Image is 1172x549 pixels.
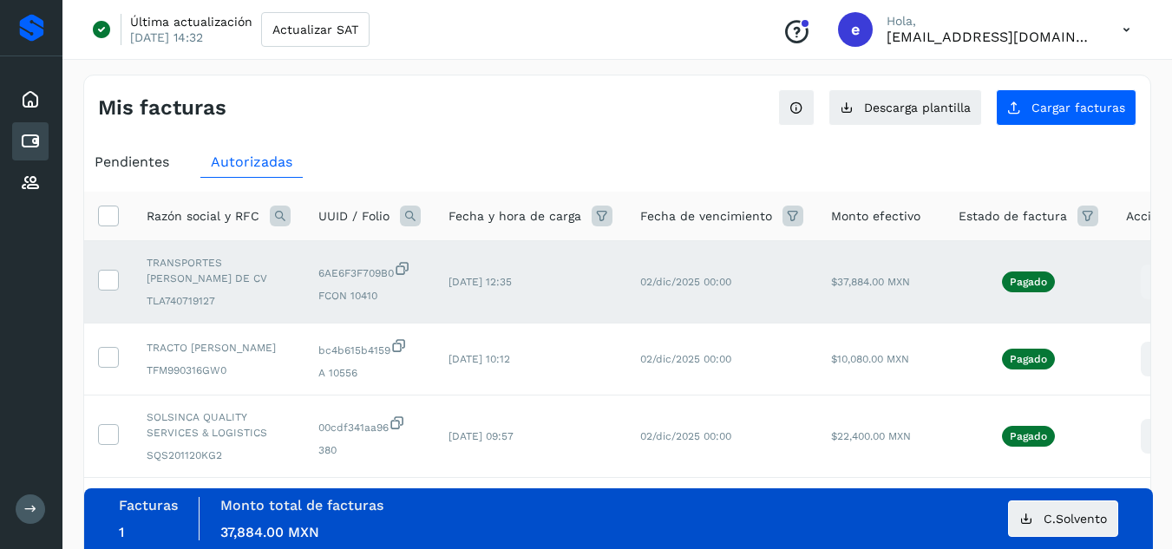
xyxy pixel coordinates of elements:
p: Pagado [1010,430,1047,442]
button: Cargar facturas [996,89,1136,126]
span: TFM990316GW0 [147,363,291,378]
span: TLA740719127 [147,293,291,309]
span: Razón social y RFC [147,207,259,225]
span: C.Solvento [1044,513,1107,525]
span: Estado de factura [959,207,1067,225]
p: Hola, [887,14,1095,29]
span: SOLSINCA QUALITY SERVICES & LOGISTICS [147,409,291,441]
span: $37,884.00 MXN [831,276,910,288]
span: A 10556 [318,365,421,381]
div: Cuentas por pagar [12,122,49,160]
span: SQS201120KG2 [147,448,291,463]
span: 02/dic/2025 00:00 [640,353,731,365]
p: Pagado [1010,353,1047,365]
span: 02/dic/2025 00:00 [640,276,731,288]
p: Última actualización [130,14,252,29]
button: Descarga plantilla [828,89,982,126]
button: Actualizar SAT [261,12,370,47]
p: Pagado [1010,276,1047,288]
span: 1 [119,524,124,540]
label: Facturas [119,497,178,513]
span: Pendientes [95,154,169,170]
label: Monto total de facturas [220,497,383,513]
span: Fecha de vencimiento [640,207,772,225]
span: Actualizar SAT [272,23,358,36]
span: TRANSPORTES [PERSON_NAME] DE CV [147,255,291,286]
span: bc4b615b4159 [318,337,421,358]
div: Inicio [12,81,49,119]
span: Cargar facturas [1031,101,1125,114]
span: [DATE] 09:57 [449,430,514,442]
span: 380 [318,442,421,458]
span: Monto efectivo [831,207,920,225]
p: [DATE] 14:32 [130,29,203,45]
span: [DATE] 12:35 [449,276,512,288]
span: FCON 10410 [318,288,421,304]
span: 00cdf341aa96 [318,415,421,435]
span: Fecha y hora de carga [449,207,581,225]
button: C.Solvento [1008,500,1118,537]
span: 37,884.00 MXN [220,524,319,540]
span: $22,400.00 MXN [831,430,911,442]
p: eestrada@grupo-gmx.com [887,29,1095,45]
h4: Mis facturas [98,95,226,121]
span: TRACTO [PERSON_NAME] [147,340,291,356]
span: 6AE6F3F709B0 [318,260,421,281]
div: Proveedores [12,164,49,202]
span: [DATE] 10:12 [449,353,510,365]
span: Autorizadas [211,154,292,170]
span: UUID / Folio [318,207,390,225]
span: $10,080.00 MXN [831,353,909,365]
span: 02/dic/2025 00:00 [640,430,731,442]
span: Descarga plantilla [864,101,971,114]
